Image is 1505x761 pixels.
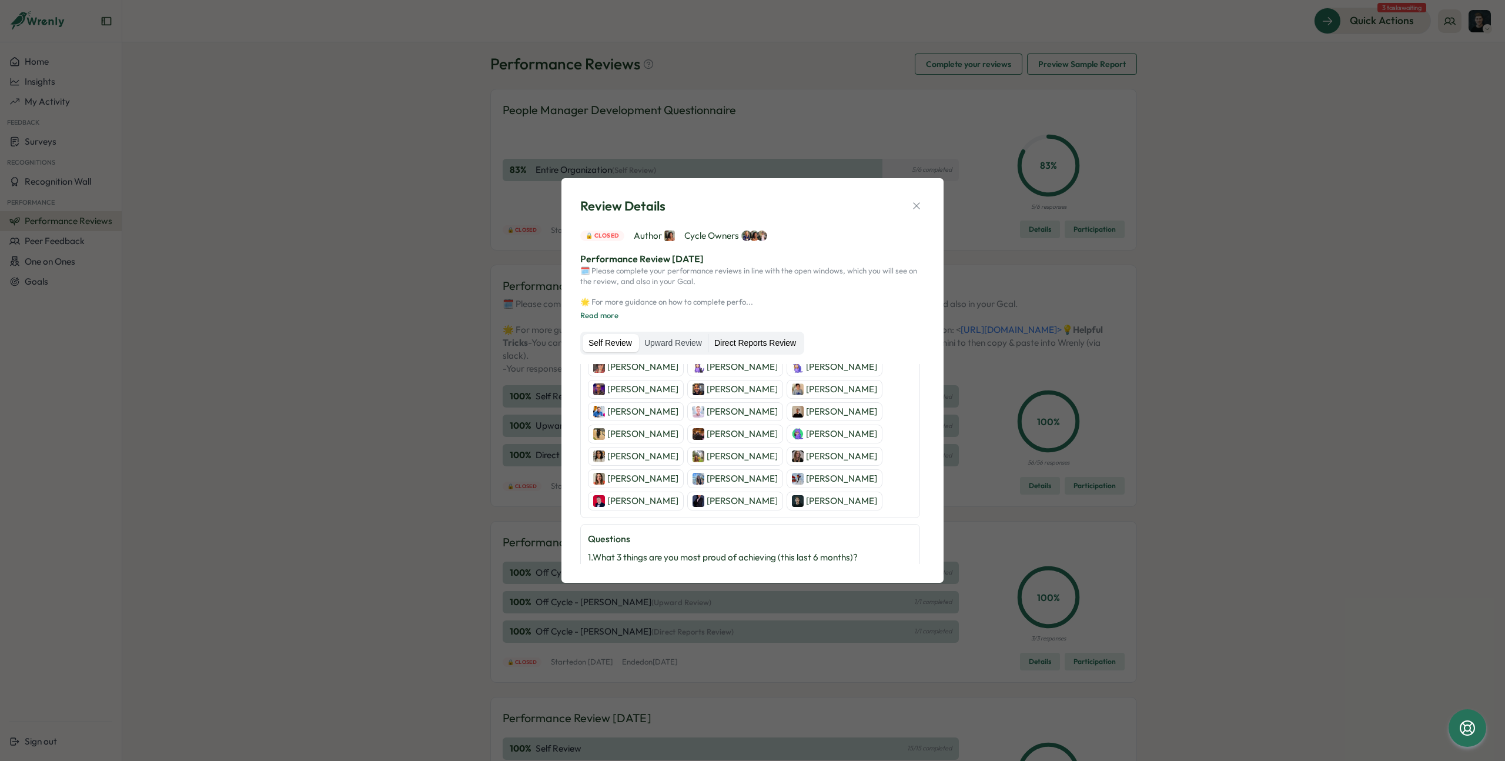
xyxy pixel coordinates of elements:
button: Read more [580,311,618,321]
label: Direct Reports Review [708,334,802,353]
span: Review Details [580,197,665,215]
p: [PERSON_NAME] [607,450,678,463]
a: Aimee Weston[PERSON_NAME] [787,447,882,466]
img: Martyn Fagg [693,406,704,418]
img: Alara Kivilcim [792,473,804,485]
a: Samantha Broomfield[PERSON_NAME] [787,380,882,399]
span: 🔒 Closed [586,231,619,241]
img: Bradley Jones [693,428,704,440]
a: Ben Cruttenden[PERSON_NAME] [787,492,882,510]
a: Alara Kivilcim[PERSON_NAME] [787,469,882,488]
p: [PERSON_NAME] [607,361,678,373]
a: Izzie Winstanley[PERSON_NAME] [588,469,684,488]
img: Lauren Farnfield [693,383,704,395]
a: Elena Moraitopoulou[PERSON_NAME] [687,469,783,488]
p: [PERSON_NAME] [806,361,877,373]
a: Kate Blackburn[PERSON_NAME] [588,358,684,376]
img: Steven [593,495,605,507]
img: Kori Keeling [792,361,804,373]
img: Laurie Dunn [792,406,804,418]
p: [PERSON_NAME] [806,472,877,485]
a: Kori Keeling[PERSON_NAME] [787,358,882,376]
a: Steven[PERSON_NAME] [588,492,684,510]
span: Author [634,229,675,242]
img: Peter Nixon [693,495,704,507]
p: 1 . What 3 things are you most proud of achieving (this last 6 months)? [588,551,858,564]
span: Cycle Owners [684,229,767,242]
p: [PERSON_NAME] [806,450,877,463]
p: Performance Review [DATE] [580,252,925,266]
a: Adrian Pearcey[PERSON_NAME] [588,380,684,399]
img: Maria Khoury [593,450,605,462]
p: [PERSON_NAME] [607,472,678,485]
p: [PERSON_NAME] [806,495,877,508]
img: Allyn Neal [693,361,704,373]
a: Bradley Jones[PERSON_NAME] [687,425,783,443]
a: Maria Khoury[PERSON_NAME] [588,447,684,466]
img: Izzie Winstanley [593,473,605,485]
img: Amber Stroyan [693,450,704,462]
img: Paul Hemsley [593,406,605,418]
img: Adrian Pearcey [593,383,605,395]
p: [PERSON_NAME] [707,472,778,485]
p: [PERSON_NAME] [707,495,778,508]
a: Angel Yebra[PERSON_NAME] [787,425,882,443]
img: Aimee Weston [792,450,804,462]
a: Laurie Dunn[PERSON_NAME] [787,402,882,421]
label: Self Review [583,334,638,353]
a: Lauren Farnfield[PERSON_NAME] [687,380,783,399]
a: Jay Murphy[PERSON_NAME] [588,425,684,443]
p: [PERSON_NAME] [806,428,877,440]
img: Angel Yebra [792,428,804,440]
img: Ben Cruttenden [792,495,804,507]
p: 🗓️ Please complete your performance reviews in line with the open windows, which you will see on ... [580,266,925,307]
img: Hannah Saunders [757,231,767,241]
a: Paul Hemsley[PERSON_NAME] [588,402,684,421]
a: Allyn Neal[PERSON_NAME] [687,358,783,376]
p: [PERSON_NAME] [607,495,678,508]
img: Kate Blackburn [593,361,605,373]
p: [PERSON_NAME] [607,383,678,396]
img: Elena Moraitopoulou [693,473,704,485]
p: [PERSON_NAME] [607,405,678,418]
p: [PERSON_NAME] [707,361,778,373]
p: [PERSON_NAME] [707,383,778,396]
p: [PERSON_NAME] [707,428,778,440]
p: [PERSON_NAME] [707,450,778,463]
p: [PERSON_NAME] [707,405,778,418]
a: Martyn Fagg[PERSON_NAME] [687,402,783,421]
p: [PERSON_NAME] [806,383,877,396]
label: Upward Review [638,334,708,353]
img: Viveca Riley [749,231,760,241]
p: [PERSON_NAME] [806,405,877,418]
img: Hanna Smith [741,231,752,241]
a: Peter Nixon[PERSON_NAME] [687,492,783,510]
img: Viveca Riley [664,231,675,241]
img: Samantha Broomfield [792,383,804,395]
a: Amber Stroyan[PERSON_NAME] [687,447,783,466]
p: Questions [588,532,912,546]
img: Jay Murphy [593,428,605,440]
p: [PERSON_NAME] [607,428,678,440]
